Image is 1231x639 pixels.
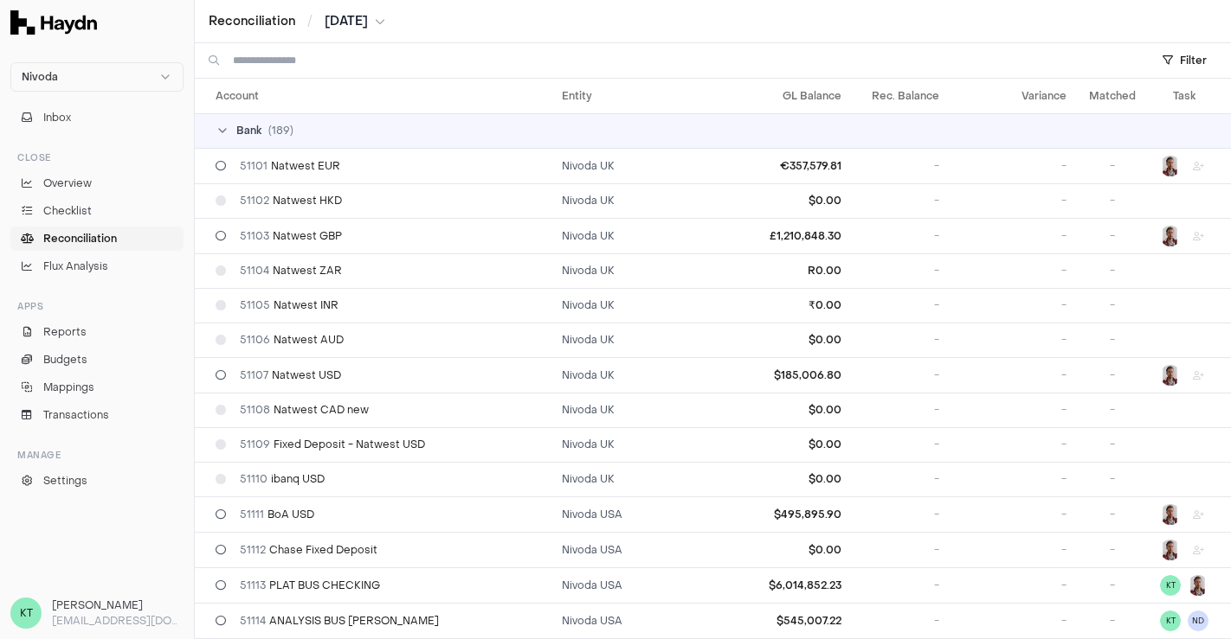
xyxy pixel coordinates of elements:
span: - [1110,403,1115,417]
span: - [1061,194,1067,208]
button: KT [1160,610,1181,631]
span: - [1110,614,1115,628]
span: Natwest GBP [240,229,342,243]
nav: breadcrumb [209,13,385,30]
a: Reconciliation [209,13,295,30]
td: Nivoda UK [555,183,730,218]
span: Natwest CAD new [240,403,369,417]
td: $495,895.90 [731,496,848,532]
span: Flux Analysis [43,259,108,274]
td: $0.00 [731,183,848,218]
span: - [1110,578,1115,592]
span: - [934,159,939,173]
span: 51106 [240,333,270,347]
td: Nivoda UK [555,253,730,288]
img: JP Smit [1160,504,1181,525]
img: JP Smit [1188,575,1208,596]
span: - [934,368,939,382]
span: - [1061,438,1067,451]
span: 51112 [240,543,266,557]
span: KT [10,597,42,629]
span: Chase Fixed Deposit [240,543,377,557]
span: - [934,472,939,486]
td: Nivoda UK [555,427,730,462]
span: 51113 [240,578,266,592]
span: Nivoda [22,70,58,84]
h3: [PERSON_NAME] [52,597,184,613]
span: - [934,543,939,557]
th: Account [195,79,555,113]
span: - [1061,403,1067,417]
span: Bank [236,124,261,137]
img: JP Smit [1160,226,1181,246]
span: Natwest ZAR [240,264,342,278]
span: - [1110,298,1115,312]
span: BoA USD [240,508,314,521]
span: Inbox [43,110,71,125]
span: - [1061,333,1067,347]
span: - [1061,229,1067,243]
span: - [1061,368,1067,382]
img: JP Smit [1160,156,1181,176]
a: Reconciliation [10,227,184,251]
button: Inbox [10,105,184,130]
span: - [1110,194,1115,208]
th: Variance [946,79,1073,113]
td: Nivoda UK [555,357,730,393]
span: 51104 [240,264,269,278]
td: $6,014,852.23 [731,567,848,603]
span: Mappings [43,380,94,395]
span: 51109 [240,438,270,451]
span: - [934,194,939,208]
p: [EMAIL_ADDRESS][DOMAIN_NAME] [52,613,184,629]
a: Mappings [10,375,184,399]
a: Checklist [10,199,184,223]
a: Overview [10,171,184,195]
span: - [934,333,939,347]
span: Budgets [43,352,87,367]
span: 51110 [240,472,267,486]
td: Nivoda UK [555,218,730,253]
a: Budgets [10,348,184,372]
button: Nivoda [10,62,184,92]
span: - [1110,159,1115,173]
a: Settings [10,469,184,493]
span: 51105 [240,298,270,312]
td: Nivoda UK [555,288,730,323]
span: - [934,298,939,312]
div: Close [10,144,184,171]
span: KT [1160,575,1181,596]
span: / [304,12,316,29]
td: $0.00 [731,427,848,462]
span: - [1061,614,1067,628]
span: Natwest EUR [240,159,340,173]
span: Natwest USD [240,368,341,382]
a: Reports [10,320,184,344]
span: - [1110,472,1115,486]
span: - [1110,264,1115,278]
span: - [1061,472,1067,486]
span: Reports [43,324,87,340]
img: Haydn Logo [10,10,97,35]
img: JP Smit [1160,365,1181,386]
span: - [934,578,939,592]
td: $0.00 [731,323,848,357]
button: JP Smit [1160,540,1181,560]
span: Checklist [43,203,92,219]
span: 51107 [240,368,268,382]
button: [DATE] [325,13,385,30]
td: Nivoda USA [555,603,730,638]
button: ND [1188,610,1208,631]
span: - [1110,508,1115,521]
button: Filter [1152,47,1217,74]
span: Reconciliation [43,231,117,246]
span: - [1110,543,1115,557]
th: Rec. Balance [848,79,947,113]
td: $0.00 [731,393,848,427]
span: Settings [43,473,87,489]
span: - [934,438,939,451]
